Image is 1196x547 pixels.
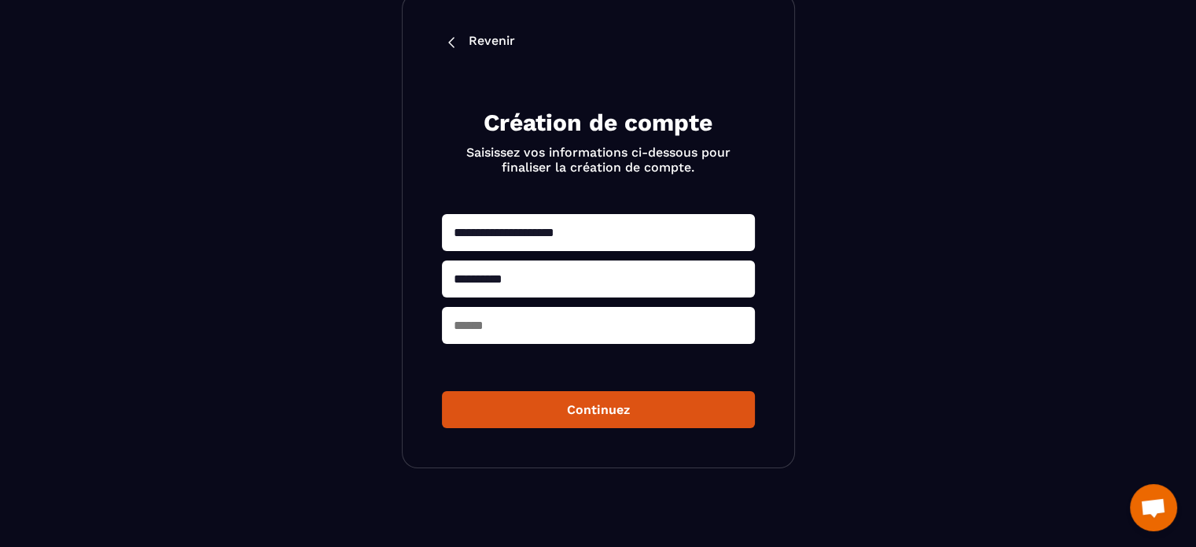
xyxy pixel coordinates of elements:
[442,33,755,52] a: Revenir
[469,33,515,52] p: Revenir
[1130,484,1177,531] a: Ouvrir le chat
[461,145,736,175] p: Saisissez vos informations ci-dessous pour finaliser la création de compte.
[442,391,755,428] button: Continuez
[461,107,736,139] h2: Création de compte
[442,33,461,52] img: back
